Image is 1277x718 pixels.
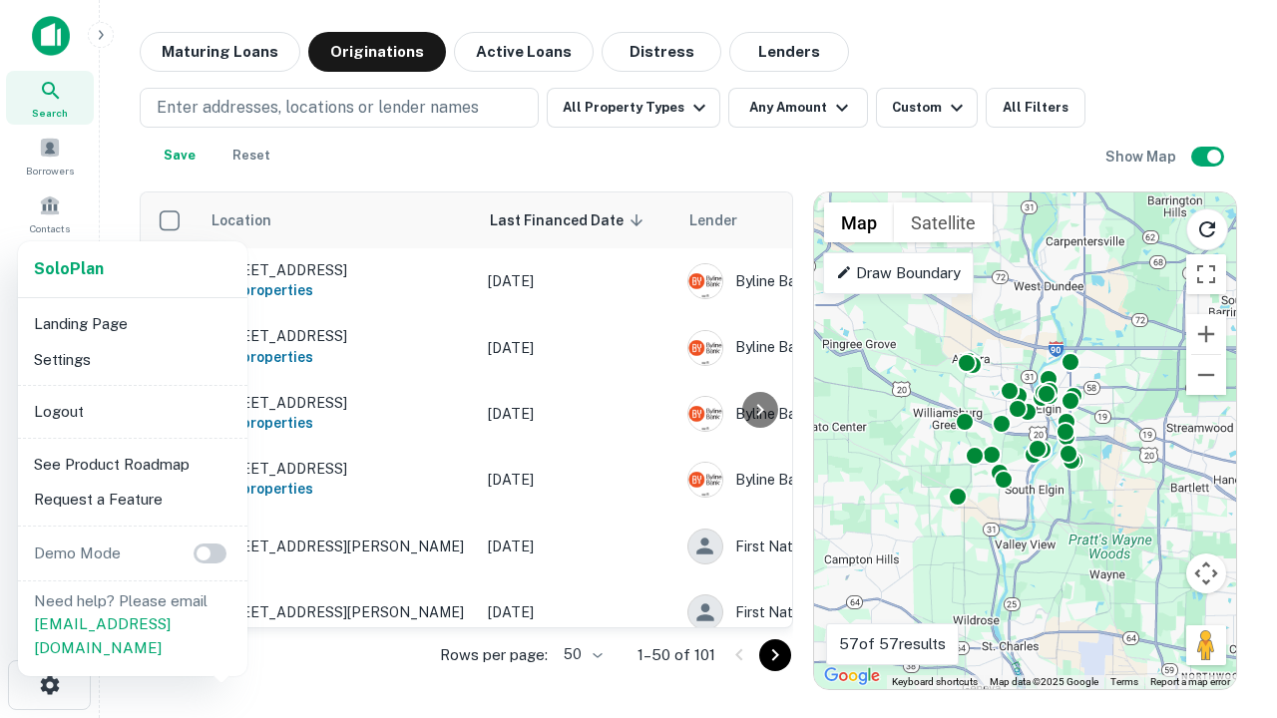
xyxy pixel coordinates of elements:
li: Logout [26,394,239,430]
li: Settings [26,342,239,378]
li: Landing Page [26,306,239,342]
li: Request a Feature [26,482,239,518]
strong: Solo Plan [34,259,104,278]
li: See Product Roadmap [26,447,239,483]
a: SoloPlan [34,257,104,281]
a: [EMAIL_ADDRESS][DOMAIN_NAME] [34,615,171,656]
p: Demo Mode [26,541,129,565]
iframe: Chat Widget [1177,558,1277,654]
p: Need help? Please email [34,589,231,660]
